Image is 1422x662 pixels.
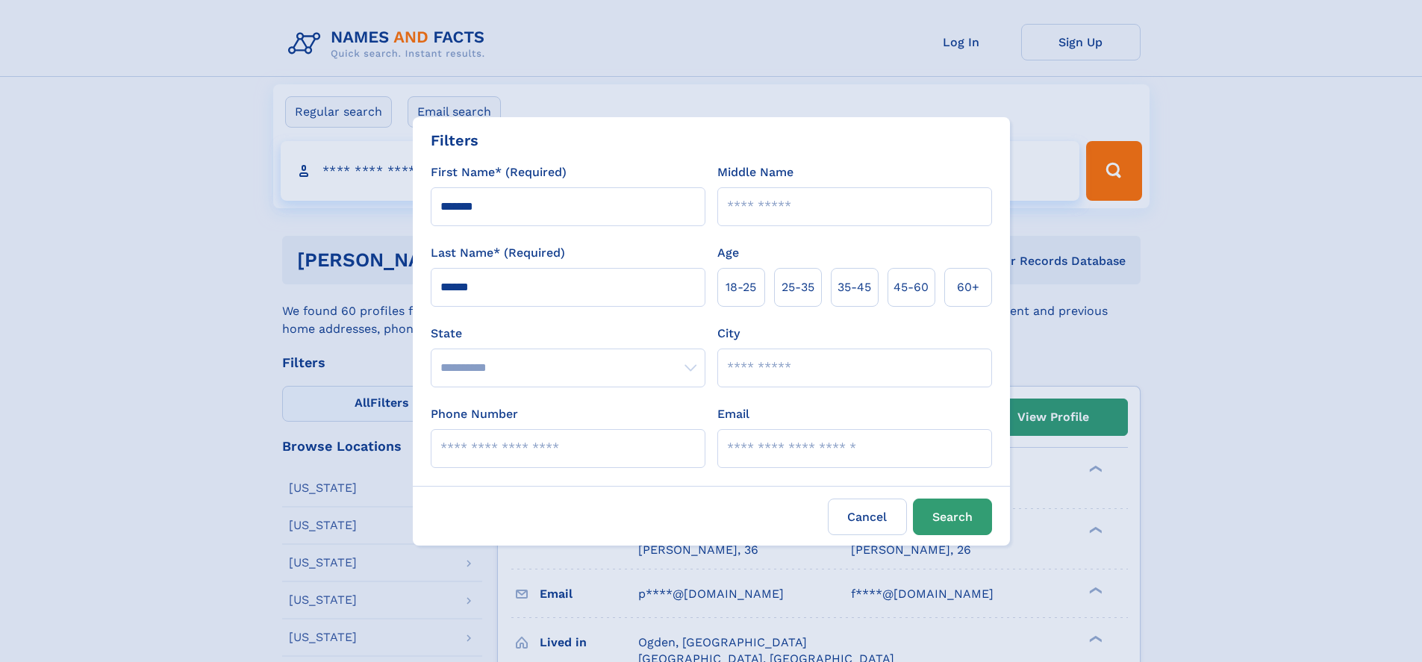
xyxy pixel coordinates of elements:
span: 60+ [957,278,979,296]
label: Middle Name [717,163,793,181]
span: 18‑25 [726,278,756,296]
span: 25‑35 [782,278,814,296]
label: Age [717,244,739,262]
label: State [431,325,705,343]
label: Last Name* (Required) [431,244,565,262]
button: Search [913,499,992,535]
label: Phone Number [431,405,518,423]
label: First Name* (Required) [431,163,567,181]
div: Filters [431,129,478,152]
span: 35‑45 [838,278,871,296]
label: Email [717,405,749,423]
label: Cancel [828,499,907,535]
label: City [717,325,740,343]
span: 45‑60 [894,278,929,296]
